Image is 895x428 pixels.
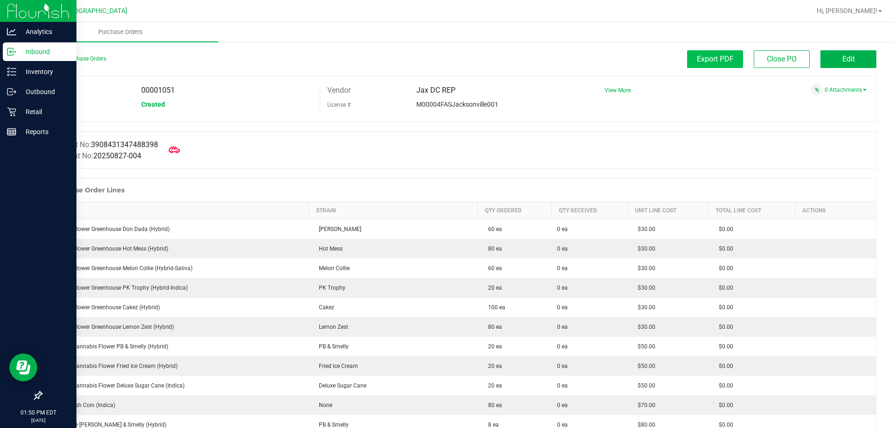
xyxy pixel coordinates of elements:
div: FD 3.5g Flower Greenhouse Lemon Zest (Hybrid) [48,323,303,331]
a: 0 Attachments [825,87,867,93]
span: Purchase Orders [86,28,155,36]
span: $80.00 [633,421,655,428]
a: View More [605,87,631,94]
div: FT 3.5g Cannabis Flower Fried Ice Cream (Hybrid) [48,362,303,370]
inline-svg: Retail [7,107,16,116]
label: License # [327,98,351,112]
label: Vendor [327,83,351,97]
span: 0 ea [557,264,568,272]
th: Strain [309,202,477,219]
span: 0 ea [557,284,568,292]
span: $0.00 [714,285,733,291]
span: 20250827-004 [93,151,141,160]
th: Actions [795,202,876,219]
div: FT 3.5g Cannabis Flower Deluxe Sugar Cane (Indica) [48,381,303,390]
span: Hi, [PERSON_NAME]! [817,7,877,14]
span: 20 ea [483,363,502,369]
span: 20 ea [483,285,502,291]
span: 0 ea [557,381,568,390]
span: Jax DC REP [416,86,455,95]
span: $30.00 [633,324,655,330]
span: Close PO [767,54,797,63]
span: $70.00 [633,402,655,408]
p: Outbound [16,86,72,97]
span: 80 ea [483,324,502,330]
th: Total Line Cost [709,202,795,219]
button: Close PO [754,50,810,68]
span: $0.00 [714,343,733,350]
p: Inventory [16,66,72,77]
span: $50.00 [633,382,655,389]
inline-svg: Inventory [7,67,16,76]
div: FD 3.5g Flower Greenhouse Don Dada (Hybrid) [48,225,303,233]
h1: Purchase Order Lines [51,186,124,194]
div: FD 3.5g Flower Greenhouse Hot Mess (Hybrid) [48,245,303,253]
span: Lemon Zest [314,324,348,330]
label: Manifest No: [48,139,158,150]
span: Created [141,101,165,108]
span: 80 ea [483,402,502,408]
span: 60 ea [483,265,502,272]
th: Qty Received [551,202,627,219]
span: 0 ea [557,303,568,312]
inline-svg: Outbound [7,87,16,96]
span: Cakez [314,304,334,311]
span: 20 ea [483,343,502,350]
label: Shipment No: [48,150,141,162]
span: $30.00 [633,226,655,232]
span: $30.00 [633,245,655,252]
span: $0.00 [714,324,733,330]
span: $0.00 [714,245,733,252]
p: Analytics [16,26,72,37]
span: [PERSON_NAME] [314,226,361,232]
div: FD 3.5g Flower Greenhouse Cakez (Hybrid) [48,303,303,312]
span: $0.00 [714,226,733,232]
span: PB & Smelly [314,421,349,428]
span: 100 ea [483,304,505,311]
span: $0.00 [714,265,733,272]
span: 80 ea [483,245,502,252]
button: Edit [820,50,876,68]
span: Export PDF [697,54,734,63]
span: Melon Collie [314,265,350,272]
span: 8 ea [483,421,499,428]
p: Inbound [16,46,72,57]
span: 0 ea [557,401,568,409]
span: M00004FASJacksonville001 [416,101,498,108]
span: PK Trophy [314,285,345,291]
span: 20 ea [483,382,502,389]
span: Attach a document [811,83,823,96]
span: 00001051 [141,86,175,95]
span: $30.00 [633,304,655,311]
span: Mark as Arrived [165,141,184,159]
th: Item [42,202,309,219]
p: 01:50 PM EDT [4,408,72,417]
span: Hot Mess [314,245,343,252]
span: $30.00 [633,265,655,272]
span: $0.00 [714,304,733,311]
div: FT 3.5g Cannabis Flower PB & Smelly (Hybrid) [48,342,303,351]
th: Qty Ordered [478,202,552,219]
span: [GEOGRAPHIC_DATA] [63,7,127,15]
span: Deluxe Sugar Cane [314,382,366,389]
span: 3908431347488398 [91,140,158,149]
span: $0.00 [714,363,733,369]
span: 0 ea [557,362,568,370]
span: 60 ea [483,226,502,232]
span: $50.00 [633,363,655,369]
a: Purchase Orders [22,22,219,42]
button: Export PDF [687,50,743,68]
span: $50.00 [633,343,655,350]
span: $0.00 [714,402,733,408]
span: None [314,402,332,408]
span: 0 ea [557,225,568,233]
div: FD 3.5g Flower Greenhouse Melon Collie (Hybrid-Sativa) [48,264,303,272]
div: FD 3.5g Flower Greenhouse PK Trophy (Hybrid-Indica) [48,284,303,292]
p: [DATE] [4,417,72,424]
inline-svg: Analytics [7,27,16,36]
th: Unit Line Cost [627,202,708,219]
span: Fried Ice Cream [314,363,358,369]
span: PB & Smelly [314,343,349,350]
inline-svg: Reports [7,127,16,136]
